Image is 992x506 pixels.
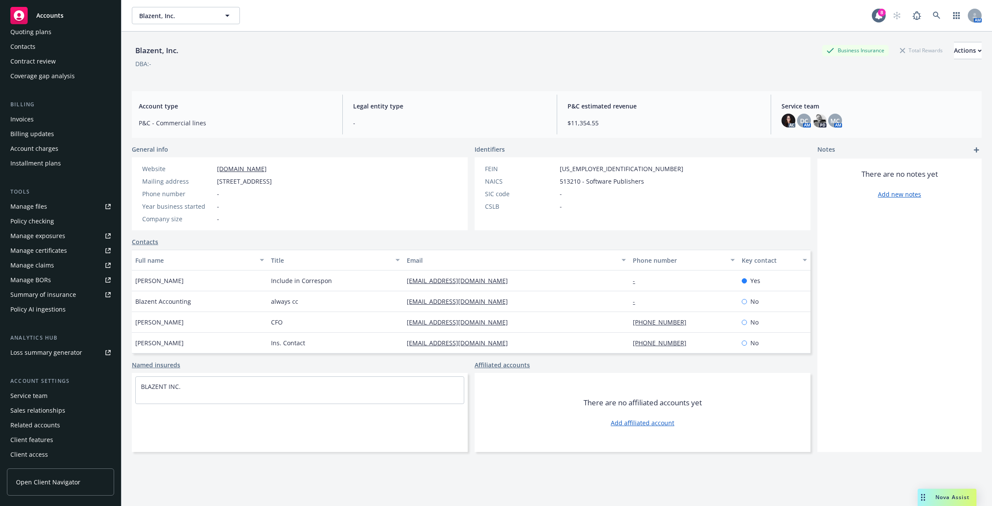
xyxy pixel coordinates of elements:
[560,189,562,198] span: -
[217,202,219,211] span: -
[629,250,738,271] button: Phone number
[948,7,965,24] a: Switch app
[135,318,184,327] span: [PERSON_NAME]
[132,7,240,24] button: Blazent, Inc.
[971,145,982,155] a: add
[918,489,928,506] div: Drag to move
[781,114,795,127] img: photo
[896,45,947,56] div: Total Rewards
[135,276,184,285] span: [PERSON_NAME]
[918,489,976,506] button: Nova Assist
[475,360,530,369] a: Affiliated accounts
[135,338,184,347] span: [PERSON_NAME]
[813,114,826,127] img: photo
[800,116,808,125] span: DC
[7,156,114,170] a: Installment plans
[633,339,693,347] a: [PHONE_NUMBER]
[142,202,214,211] div: Year business started
[141,382,181,391] a: BLAZENT INC.
[935,493,970,501] span: Nova Assist
[7,288,114,302] a: Summary of insurance
[7,273,114,287] a: Manage BORs
[142,214,214,223] div: Company size
[7,334,114,342] div: Analytics hub
[584,398,702,408] span: There are no affiliated accounts yet
[750,338,759,347] span: No
[878,190,921,199] a: Add new notes
[888,7,906,24] a: Start snowing
[560,202,562,211] span: -
[132,250,268,271] button: Full name
[142,177,214,186] div: Mailing address
[271,338,305,347] span: Ins. Contact
[750,297,759,306] span: No
[7,346,114,360] a: Loss summary generator
[10,112,34,126] div: Invoices
[7,25,114,39] a: Quoting plans
[7,142,114,156] a: Account charges
[633,277,642,285] a: -
[10,404,65,417] div: Sales relationships
[132,45,182,56] div: Blazent, Inc.
[407,318,515,326] a: [EMAIL_ADDRESS][DOMAIN_NAME]
[407,256,616,265] div: Email
[268,250,403,271] button: Title
[7,448,114,461] a: Client access
[132,145,168,154] span: General info
[560,164,683,173] span: [US_EMPLOYER_IDENTIFICATION_NUMBER]
[10,142,58,156] div: Account charges
[139,118,332,127] span: P&C - Commercial lines
[7,200,114,213] a: Manage files
[10,127,54,141] div: Billing updates
[407,277,515,285] a: [EMAIL_ADDRESS][DOMAIN_NAME]
[271,297,298,306] span: always cc
[10,229,65,243] div: Manage exposures
[10,40,35,54] div: Contacts
[36,12,64,19] span: Accounts
[485,189,556,198] div: SIC code
[135,256,255,265] div: Full name
[830,116,840,125] span: MC
[217,189,219,198] span: -
[132,237,158,246] a: Contacts
[7,244,114,258] a: Manage certificates
[7,418,114,432] a: Related accounts
[10,214,54,228] div: Policy checking
[742,256,797,265] div: Key contact
[271,256,390,265] div: Title
[10,258,54,272] div: Manage claims
[7,112,114,126] a: Invoices
[954,42,982,59] button: Actions
[10,389,48,403] div: Service team
[10,433,53,447] div: Client features
[10,273,51,287] div: Manage BORs
[633,297,642,306] a: -
[750,318,759,327] span: No
[217,165,267,173] a: [DOMAIN_NAME]
[10,200,47,213] div: Manage files
[7,433,114,447] a: Client features
[407,339,515,347] a: [EMAIL_ADDRESS][DOMAIN_NAME]
[407,297,515,306] a: [EMAIL_ADDRESS][DOMAIN_NAME]
[7,377,114,385] div: Account settings
[10,302,66,316] div: Policy AI ingestions
[928,7,945,24] a: Search
[7,54,114,68] a: Contract review
[908,7,925,24] a: Report a Bug
[10,54,56,68] div: Contract review
[139,11,214,20] span: Blazent, Inc.
[10,288,76,302] div: Summary of insurance
[7,3,114,28] a: Accounts
[485,177,556,186] div: NAICS
[10,25,51,39] div: Quoting plans
[10,448,48,461] div: Client access
[611,418,674,427] a: Add affiliated account
[475,145,505,154] span: Identifiers
[271,276,332,285] span: Include in Correspon
[485,164,556,173] div: FEIN
[7,229,114,243] a: Manage exposures
[142,189,214,198] div: Phone number
[142,164,214,173] div: Website
[135,297,191,306] span: Blazent Accounting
